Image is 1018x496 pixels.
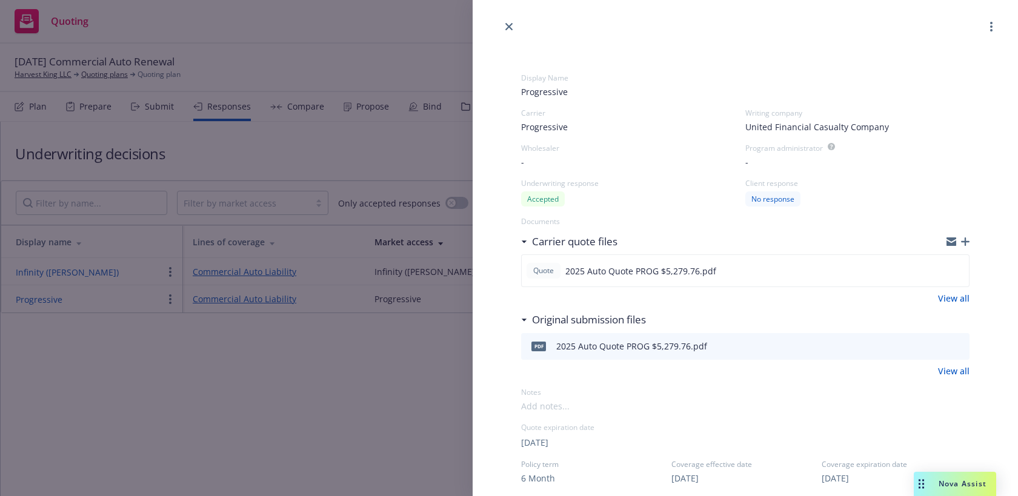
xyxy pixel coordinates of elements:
[521,85,970,98] span: Progressive
[521,143,745,153] div: Wholesaler
[954,339,965,354] button: preview file
[938,292,970,305] a: View all
[745,156,748,168] span: -
[934,263,943,278] button: download file
[521,216,970,227] div: Documents
[521,387,970,397] div: Notes
[521,436,548,449] button: [DATE]
[671,459,819,469] span: Coverage effective date
[521,156,524,168] span: -
[953,263,964,278] button: preview file
[502,19,516,34] a: close
[521,178,745,188] div: Underwriting response
[939,478,986,489] span: Nova Assist
[521,234,617,250] div: Carrier quote files
[565,265,716,277] span: 2025 Auto Quote PROG $5,279.76.pdf
[745,143,823,153] div: Program administrator
[531,265,556,276] span: Quote
[745,178,970,188] div: Client response
[521,191,565,207] div: Accepted
[532,234,617,250] h3: Carrier quote files
[521,422,970,432] div: Quote expiration date
[745,121,889,133] span: United Financial Casualty Company
[934,339,944,354] button: download file
[532,312,646,328] h3: Original submission files
[521,121,568,133] span: Progressive
[822,472,849,484] button: [DATE]
[521,459,669,469] span: Policy term
[745,191,800,207] div: No response
[521,108,745,118] div: Carrier
[914,472,929,496] div: Drag to move
[671,472,699,484] button: [DATE]
[745,108,970,118] div: Writing company
[938,365,970,377] a: View all
[822,459,970,469] span: Coverage expiration date
[914,472,996,496] button: Nova Assist
[556,340,707,352] div: 2025 Auto Quote PROG $5,279.76.pdf
[521,472,555,484] button: 6 Month
[521,73,970,83] div: Display Name
[531,342,546,351] span: pdf
[521,312,646,328] div: Original submission files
